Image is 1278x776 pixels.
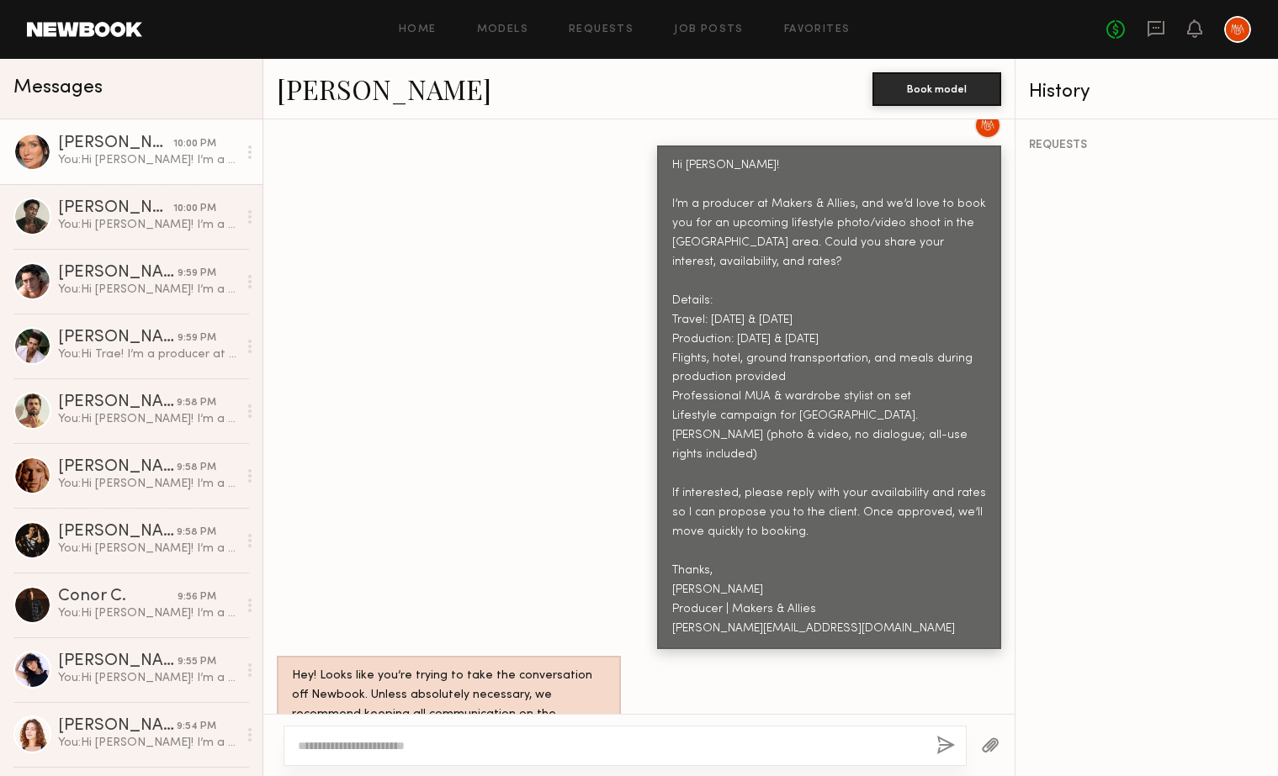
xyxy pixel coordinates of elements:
div: History [1029,82,1265,102]
div: [PERSON_NAME] [58,653,178,670]
div: 9:54 PM [177,719,216,735]
div: You: Hi Trae! I’m a producer at Makers & Allies, and we’d love to book you for an upcoming lifest... [58,346,237,362]
div: Hi [PERSON_NAME]! I’m a producer at Makers & Allies, and we’d love to book you for an upcoming li... [672,156,986,639]
div: You: Hi [PERSON_NAME]! I’m a producer at Makers & Allies, and we’d love to book you for an upcomi... [58,411,237,427]
div: 9:59 PM [178,330,216,346]
div: 9:58 PM [177,395,216,411]
div: 9:59 PM [178,266,216,282]
a: Models [477,24,528,35]
div: [PERSON_NAME] [58,330,178,346]
div: You: Hi [PERSON_NAME]! I’m a producer at Makers & Allies, and we’d love to book you for an upcomi... [58,152,237,168]
button: Book model [872,72,1001,106]
a: Home [399,24,437,35]
div: You: Hi [PERSON_NAME]! I’m a producer at Makers & Allies, and we’d love to book you for an upcomi... [58,605,237,621]
a: Favorites [784,24,851,35]
a: Requests [569,24,634,35]
a: [PERSON_NAME] [277,71,491,107]
div: You: Hi [PERSON_NAME]! I’m a producer at Makers & Allies, and we’d love to book you for an upcomi... [58,670,237,686]
div: You: Hi [PERSON_NAME]! I’m a producer at Makers & Allies, and we’d love to book you for an upcomi... [58,217,237,233]
div: [PERSON_NAME] [58,394,177,411]
div: [PERSON_NAME] [58,265,178,282]
div: You: Hi [PERSON_NAME]! I’m a producer at Makers & Allies, and we’d love to book you for an upcomi... [58,735,237,751]
div: Hey! Looks like you’re trying to take the conversation off Newbook. Unless absolutely necessary, ... [292,667,606,744]
span: Messages [13,78,103,98]
div: You: Hi [PERSON_NAME]! I’m a producer at Makers & Allies, and we’d love to book you for an upcomi... [58,282,237,298]
div: 9:58 PM [177,460,216,476]
a: Book model [872,81,1001,95]
div: You: Hi [PERSON_NAME]! I’m a producer at Makers & Allies, and we’d love to book you for an upcomi... [58,476,237,492]
div: [PERSON_NAME] [58,135,173,152]
div: [PERSON_NAME] [58,200,173,217]
div: REQUESTS [1029,140,1265,151]
div: Conor C. [58,589,178,605]
div: 9:56 PM [178,589,216,605]
div: 10:00 PM [173,136,216,152]
div: [PERSON_NAME] [58,524,177,541]
div: 9:55 PM [178,654,216,670]
div: You: Hi [PERSON_NAME]! I’m a producer at Makers & Allies, and we’d love to book you for an upcomi... [58,541,237,557]
div: [PERSON_NAME] [58,459,177,476]
div: 10:00 PM [173,201,216,217]
a: Job Posts [674,24,744,35]
div: [PERSON_NAME] [58,718,177,735]
div: 9:58 PM [177,525,216,541]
